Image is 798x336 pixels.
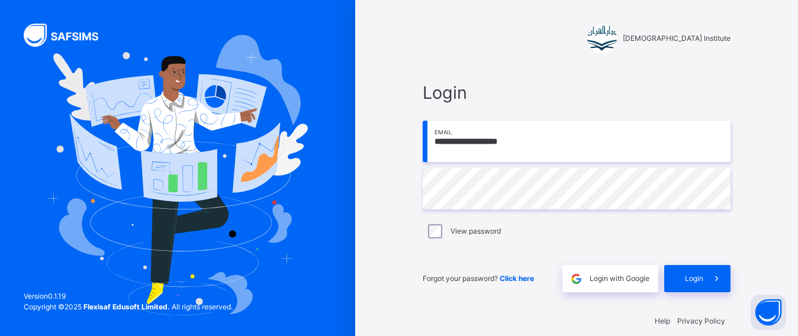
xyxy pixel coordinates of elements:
span: Login [423,80,731,105]
span: Login [685,273,703,284]
span: Version 0.1.19 [24,291,233,302]
span: [DEMOGRAPHIC_DATA] Institute [623,33,731,44]
button: Open asap [751,295,786,330]
a: Click here [500,274,534,283]
img: SAFSIMS Logo [24,24,112,47]
span: Copyright © 2025 All rights reserved. [24,302,233,311]
strong: Flexisaf Edusoft Limited. [83,302,170,311]
img: google.396cfc9801f0270233282035f929180a.svg [569,272,583,286]
a: Privacy Policy [677,316,725,325]
img: Hero Image [47,35,308,315]
span: Forgot your password? [423,274,534,283]
a: Help [655,316,670,325]
span: Login with Google [590,273,649,284]
label: View password [451,226,501,237]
